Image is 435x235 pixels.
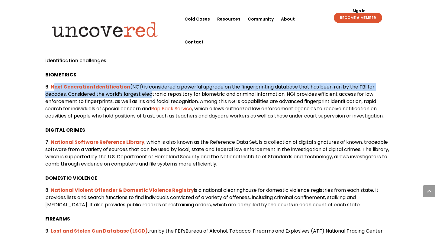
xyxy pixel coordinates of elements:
[151,105,192,112] a: Rap Back Service
[45,215,70,222] b: FIREARMS
[51,83,130,90] a: Next Generation Identification
[349,9,369,13] a: Sign In
[217,8,240,31] a: Resources
[45,139,389,167] span: , which is also known as the Reference Data Set, is a collection of digital signatures of known, ...
[149,227,185,234] span: run by the FBI’s
[45,105,384,119] span: , which allows authorized law enforcement agencies to receive notification on activities of peopl...
[51,227,148,234] a: Lost and Stolen Gun Database (LSGD)
[185,31,204,53] a: Contact
[47,18,163,41] img: Uncovered logo
[45,127,85,134] b: DIGITAL CRIMES
[334,13,382,23] a: BECOME A MEMBER
[281,8,295,31] a: About
[45,83,376,112] span: (NGI) is considered a powerful upgrade on the fingerprinting database that has been run by the FB...
[51,187,194,194] a: National Violent Offender & Domestic Violence Registry
[148,227,149,234] b: ,
[248,8,274,31] a: Community
[45,175,97,182] b: DOMESTIC VIOLENCE
[45,71,76,78] b: BIOMETRICS
[185,8,210,31] a: Cold Cases
[51,139,144,146] a: National Software Reference Library
[45,187,379,208] span: is a national clearinghouse for domestic violence registries from each state. It provides lists a...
